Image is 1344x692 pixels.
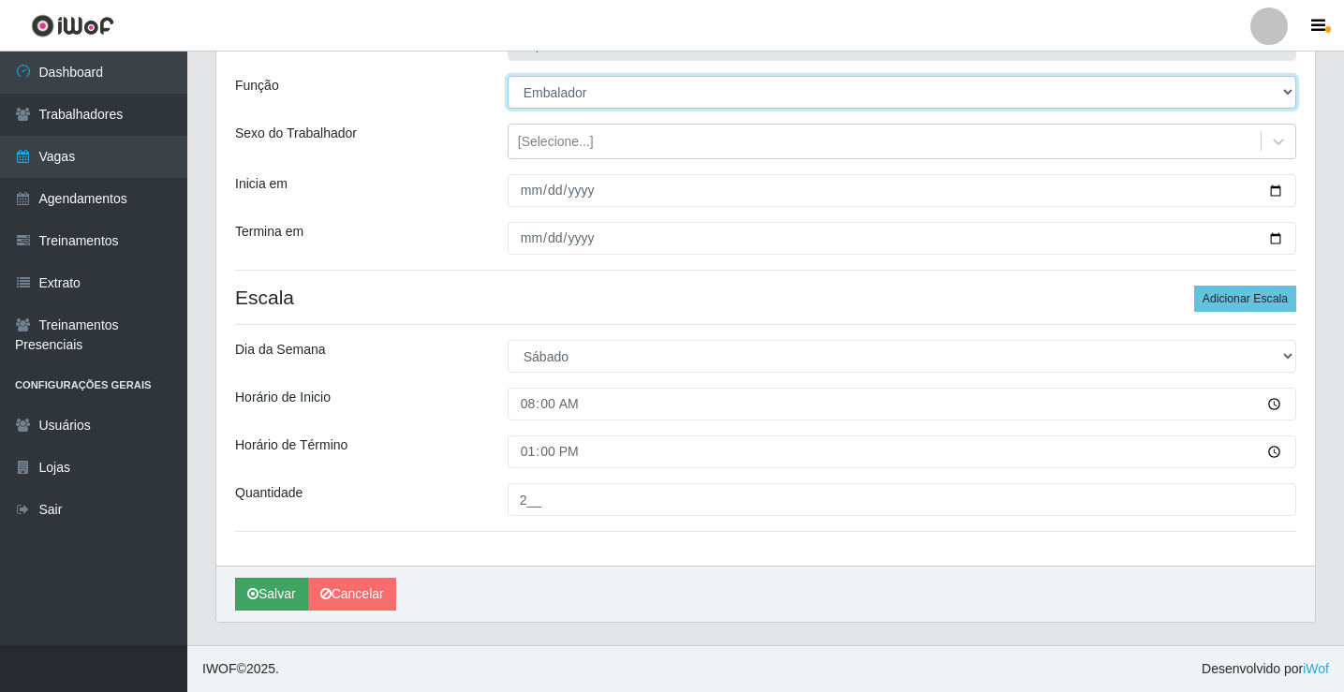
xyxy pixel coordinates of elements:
[508,483,1296,516] input: Informe a quantidade...
[235,483,303,503] label: Quantidade
[31,14,114,37] img: CoreUI Logo
[235,435,347,455] label: Horário de Término
[1202,659,1329,679] span: Desenvolvido por
[508,388,1296,420] input: 00:00
[235,174,288,194] label: Inicia em
[508,435,1296,468] input: 00:00
[202,659,279,679] span: © 2025 .
[235,578,308,611] button: Salvar
[235,124,357,143] label: Sexo do Trabalhador
[508,222,1296,255] input: 00/00/0000
[235,286,1296,309] h4: Escala
[235,222,303,242] label: Termina em
[202,661,237,676] span: IWOF
[235,340,326,360] label: Dia da Semana
[235,76,279,96] label: Função
[1303,661,1329,676] a: iWof
[235,388,331,407] label: Horário de Inicio
[1194,286,1296,312] button: Adicionar Escala
[308,578,396,611] a: Cancelar
[508,174,1296,207] input: 00/00/0000
[518,132,594,152] div: [Selecione...]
